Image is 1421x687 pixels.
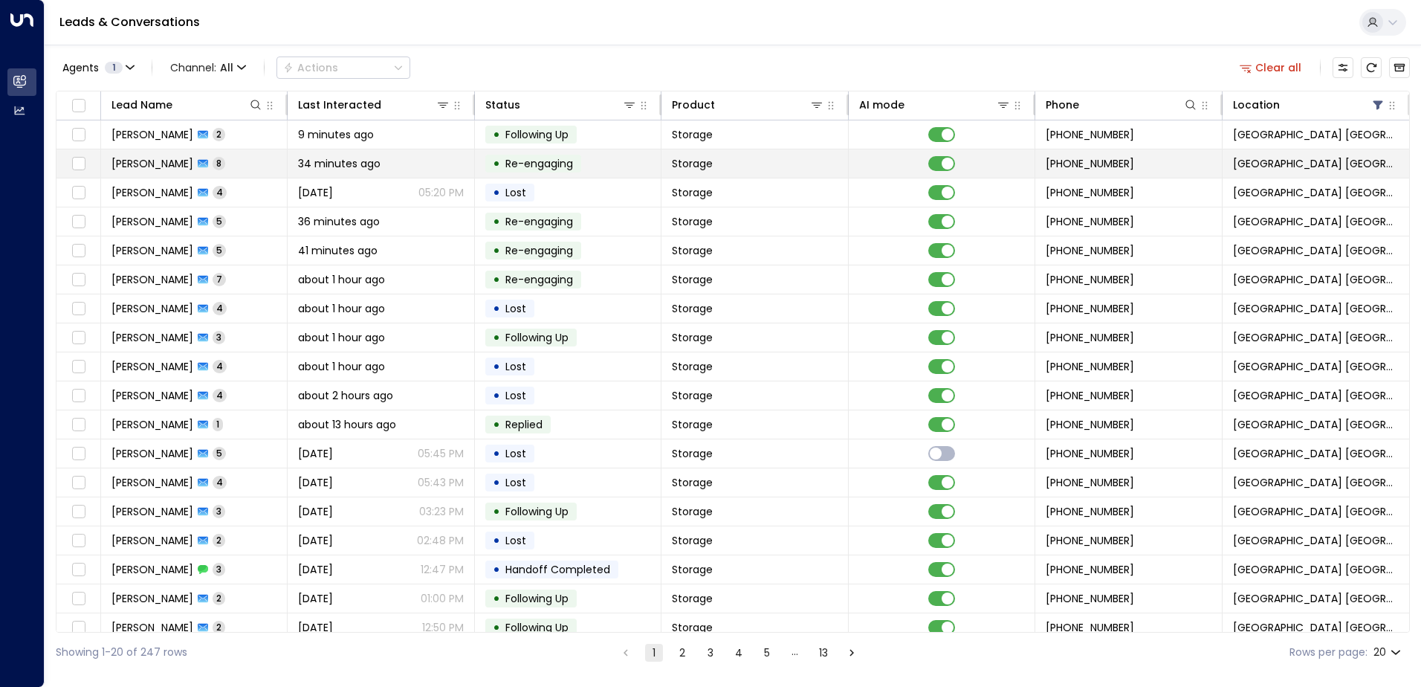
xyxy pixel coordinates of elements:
[1233,156,1399,171] span: Space Station Castle Bromwich
[1373,642,1404,663] div: 20
[220,62,233,74] span: All
[298,243,378,258] span: 41 minutes ago
[1046,214,1134,229] span: +447756322942
[213,331,225,343] span: 3
[672,243,713,258] span: Storage
[298,272,385,287] span: about 1 hour ago
[59,13,200,30] a: Leads & Conversations
[111,504,193,519] span: Ashley Ford
[69,97,88,115] span: Toggle select all
[493,412,500,437] div: •
[62,62,99,73] span: Agents
[1233,446,1399,461] span: Space Station Castle Bromwich
[213,389,227,401] span: 4
[493,528,500,553] div: •
[213,186,227,199] span: 4
[1233,562,1399,577] span: Space Station Castle Bromwich
[505,504,569,519] span: Following Up
[213,244,226,257] span: 5
[213,592,225,604] span: 2
[1046,185,1134,200] span: +447899350800
[1046,359,1134,374] span: +447984606435
[645,644,663,662] button: page 1
[213,621,225,633] span: 2
[298,214,380,229] span: 36 minutes ago
[69,329,88,347] span: Toggle select row
[69,300,88,318] span: Toggle select row
[422,620,464,635] p: 12:50 PM
[69,126,88,144] span: Toggle select row
[283,61,338,74] div: Actions
[421,562,464,577] p: 12:47 PM
[1233,475,1399,490] span: Space Station Castle Bromwich
[419,504,464,519] p: 03:23 PM
[493,383,500,408] div: •
[69,590,88,608] span: Toggle select row
[298,156,381,171] span: 34 minutes ago
[1233,214,1399,229] span: Space Station Castle Bromwich
[69,184,88,202] span: Toggle select row
[672,475,713,490] span: Storage
[298,127,374,142] span: 9 minutes ago
[1233,301,1399,316] span: Space Station Castle Bromwich
[105,62,123,74] span: 1
[505,127,569,142] span: Following Up
[111,185,193,200] span: Susan Sharpe
[111,96,172,114] div: Lead Name
[505,243,573,258] span: Meeting Follow Up
[417,533,464,548] p: 02:48 PM
[730,644,748,662] button: Go to page 4
[493,209,500,234] div: •
[1233,620,1399,635] span: Space Station Castle Bromwich
[672,185,713,200] span: Storage
[505,330,569,345] span: Following Up
[493,557,500,582] div: •
[672,504,713,519] span: Storage
[213,476,227,488] span: 4
[298,475,333,490] span: Yesterday
[418,185,464,200] p: 05:20 PM
[672,96,715,114] div: Product
[505,359,526,374] span: Lost
[1046,562,1134,577] span: +447956147658
[859,96,904,114] div: AI mode
[213,215,226,228] span: 5
[672,127,713,142] span: Storage
[493,180,500,205] div: •
[672,591,713,606] span: Storage
[493,354,500,379] div: •
[111,533,193,548] span: David Tatlow
[859,96,1011,114] div: AI mode
[1046,446,1134,461] span: +447777616097
[213,447,226,459] span: 5
[276,57,410,79] div: Button group with a nested menu
[69,387,88,405] span: Toggle select row
[1046,301,1134,316] span: +447990941001
[1389,57,1410,78] button: Archived Leads
[493,238,500,263] div: •
[493,586,500,611] div: •
[276,57,410,79] button: Actions
[213,273,226,286] span: 7
[298,591,333,606] span: Yesterday
[56,645,187,660] div: Showing 1-20 of 247 rows
[111,591,193,606] span: Jord Lawrence
[69,358,88,376] span: Toggle select row
[493,296,500,321] div: •
[672,417,713,432] span: Storage
[1333,57,1353,78] button: Customize
[505,272,573,287] span: Meeting Follow Up
[69,532,88,550] span: Toggle select row
[298,504,333,519] span: Yesterday
[1046,388,1134,403] span: +447943372854
[505,185,526,200] span: Lost
[493,267,500,292] div: •
[69,271,88,289] span: Toggle select row
[672,533,713,548] span: Storage
[493,151,500,176] div: •
[758,644,776,662] button: Go to page 5
[213,157,225,170] span: 8
[1233,96,1385,114] div: Location
[505,591,569,606] span: Following Up
[672,96,823,114] div: Product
